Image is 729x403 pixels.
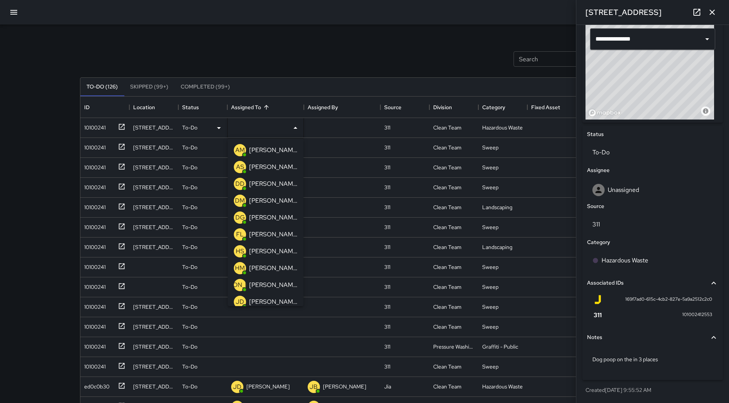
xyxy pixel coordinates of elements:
div: 311 [384,223,390,231]
div: Division [433,97,452,118]
div: Landscaping [482,203,512,211]
div: 311 [384,243,390,251]
div: 311 [384,323,390,331]
button: To-Do (126) [80,78,124,96]
div: Clean Team [433,303,462,311]
div: 311 [384,303,390,311]
div: Sweep [482,223,499,231]
div: Sweep [482,283,499,291]
div: Sweep [482,263,499,271]
p: To-Do [182,223,197,231]
div: Clean Team [433,144,462,151]
div: 10100241 [81,240,106,251]
p: [PERSON_NAME] [246,383,290,390]
div: 311 [384,124,390,131]
p: JD [236,297,244,306]
div: 10100241 [81,280,106,291]
p: To-Do [182,283,197,291]
p: To-Do [182,263,197,271]
div: 10100241 [81,180,106,191]
div: 1500 Market Street [133,164,175,171]
div: 311 [384,283,390,291]
div: 34 Page Street [133,383,175,390]
p: DM [235,196,245,205]
p: JD [233,382,241,392]
p: [PERSON_NAME] [249,162,297,172]
button: Completed (99+) [175,78,236,96]
div: 311 [384,183,390,191]
div: 311 [384,164,390,171]
p: To-Do [182,164,197,171]
p: HS [236,247,244,256]
div: 10100241 [81,141,106,151]
div: Clean Team [433,223,462,231]
div: Pressure Washing [433,343,475,351]
div: Clean Team [433,263,462,271]
p: [PERSON_NAME] [249,247,297,256]
div: Jia [384,383,391,390]
p: To-Do [182,363,197,370]
p: DG [235,213,245,222]
div: 10100241 [81,360,106,370]
p: To-Do [182,383,197,390]
div: Status [178,97,227,118]
div: 66 Grove Street [133,124,175,131]
div: Clean Team [433,203,462,211]
div: Hazardous Waste [482,124,523,131]
div: Fixed Asset [531,97,560,118]
div: 10100241 [81,300,106,311]
p: DD [235,179,245,188]
div: Graffiti - Public [482,343,518,351]
div: Clean Team [433,283,462,291]
div: 1621 Market Street [133,203,175,211]
div: Assigned To [227,97,304,118]
div: 311 [384,203,390,211]
p: [PERSON_NAME] [249,264,297,273]
div: 39 Fell Street [133,144,175,151]
div: 50 Fell Street [133,363,175,370]
button: Close [290,123,301,133]
div: Sweep [482,323,499,331]
div: Category [482,97,505,118]
div: Source [380,97,429,118]
div: Landscaping [482,243,512,251]
div: 311 [384,343,390,351]
p: [PERSON_NAME] [249,297,297,306]
div: Clean Team [433,383,462,390]
p: [PERSON_NAME] [249,179,297,188]
div: Sweep [482,183,499,191]
div: 50 Fell Street [133,343,175,351]
div: 311 [384,144,390,151]
div: 44 Page Street [133,183,175,191]
div: 10100241 [81,121,106,131]
p: To-Do [182,124,197,131]
div: 19 Fell Street [133,323,175,331]
p: AM [235,146,245,155]
p: To-Do [182,183,197,191]
div: 1 Polk Street [133,303,175,311]
p: To-Do [182,343,197,351]
div: 1586 Market Street [133,243,175,251]
div: Assigned To [231,97,261,118]
div: ID [84,97,90,118]
p: [PERSON_NAME] [249,196,297,205]
div: Fixed Asset [527,97,576,118]
div: Clean Team [433,363,462,370]
div: Location [129,97,178,118]
div: Clean Team [433,124,462,131]
p: [PERSON_NAME] [249,146,297,155]
p: To-Do [182,144,197,151]
div: Sweep [482,164,499,171]
div: ed0c0b30 [81,380,109,390]
button: Skipped (99+) [124,78,175,96]
p: AS [236,162,244,172]
p: [PERSON_NAME] [249,213,297,222]
div: Location [133,97,155,118]
p: JB [310,382,318,392]
div: Division [429,97,478,118]
div: 1301 Market Street [133,223,175,231]
button: Sort [261,102,272,113]
div: Status [182,97,199,118]
p: [PERSON_NAME] [249,230,297,239]
div: 10100241 [81,161,106,171]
